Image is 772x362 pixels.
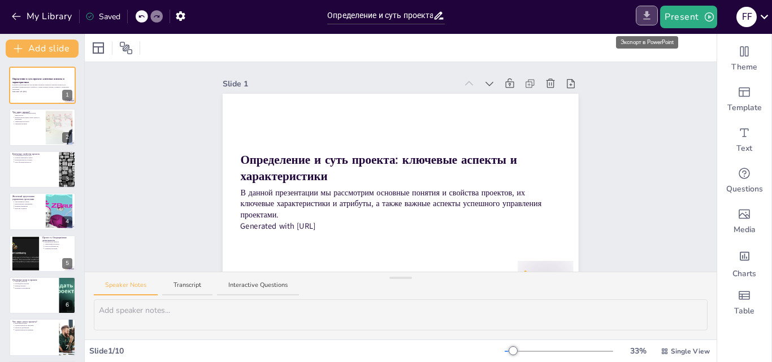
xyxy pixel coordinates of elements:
[717,201,771,242] div: Add images, graphics, shapes or video
[732,268,756,280] span: Charts
[42,236,72,242] p: Проект vs Операционная деятельность
[6,40,79,58] button: Add slide
[15,285,55,287] p: Команда проекта
[62,258,72,269] div: 5
[45,247,72,250] p: Примеры различий
[12,110,42,114] p: Что такое проект?
[9,108,76,146] div: 2
[736,7,757,27] div: F F
[717,282,771,323] div: Add a table
[15,120,42,123] p: Уникальный результат
[162,281,212,296] button: Transcript
[621,39,674,45] font: Экспорт в PowerPoint
[12,90,72,93] p: Generated with [URL]
[15,201,42,203] p: Три параметра успеха
[15,112,42,116] p: Проект — это целенаправленная деятельность
[9,151,76,188] div: 3
[726,184,763,195] span: Questions
[624,345,652,357] div: 33 %
[45,241,72,243] p: Временность проекта
[85,11,120,23] div: Saved
[734,224,756,235] span: Media
[636,6,658,28] span: Export to PowerPoint
[12,195,42,201] p: Железный треугольник управления проектами
[327,7,433,24] input: Insert title
[241,152,517,185] strong: Определение и суть проекта: ключевые аспекты и характеристики
[241,220,561,232] p: Generated with [URL]
[660,6,717,28] button: Present
[15,327,55,329] p: Ценность для бизнеса
[15,282,55,285] p: Руководитель проекта
[223,78,456,90] div: Slide 1
[9,319,76,356] div: 7
[94,281,158,296] button: Speaker Notes
[119,41,133,55] span: Position
[8,7,77,25] button: My Library
[45,245,72,247] p: Цели и стабильность
[12,152,56,156] p: Ключевые свойства проекта
[727,102,762,114] span: Template
[15,159,55,161] p: Неопределенность и риски
[12,77,64,84] strong: Определение и суть проекта: ключевые аспекты и характеристики
[717,242,771,282] div: Add charts and graphs
[12,278,56,282] p: Основные роли в проекте
[717,120,771,160] div: Add text boxes
[12,320,56,324] p: Что такое успех проекта?
[9,235,76,272] div: 5
[15,205,42,207] p: Влияние изменений
[15,207,42,210] p: Качество в центре
[717,160,771,201] div: Get real-time input from your audience
[736,143,752,154] span: Text
[15,161,55,163] p: Кросс-функциональность
[717,79,771,120] div: Add ready made slides
[9,277,76,314] div: 6
[9,193,76,230] div: 4
[9,67,76,104] div: 1
[671,346,710,356] span: Single View
[62,174,72,185] div: 3
[15,156,55,159] p: Наличие жизненного цикла
[89,345,505,357] div: Slide 1 / 10
[12,84,72,90] p: В данной презентации мы рассмотрим основные понятия и свойства проектов, их ключевые характеристи...
[45,243,72,245] p: Уникальный результат
[15,116,42,120] p: Каждый проект имеет четкое начало и окончание
[15,325,55,327] p: Удовлетворенность заказчика
[717,38,771,79] div: Change the overall theme
[62,216,72,227] div: 4
[15,281,55,283] p: Заказчик (спонсор)
[62,132,72,143] div: 2
[89,39,107,57] div: Layout
[731,62,757,73] span: Theme
[217,281,299,296] button: Interactive Questions
[15,123,42,125] p: Примеры проектов
[15,322,55,325] p: Выполнение целей
[15,287,55,289] p: Конечные пользователи
[736,6,757,28] button: F F
[62,90,72,101] div: 1
[62,300,72,311] div: 6
[15,154,55,156] p: Ограниченность ресурсов
[15,329,55,331] p: Удовлетворенность команды
[241,187,561,220] p: В данной презентации мы рассмотрим основные понятия и свойства проектов, их ключевые характеристи...
[734,306,754,317] span: Table
[15,203,42,206] p: Балансировка ограничений
[62,342,72,353] div: 7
